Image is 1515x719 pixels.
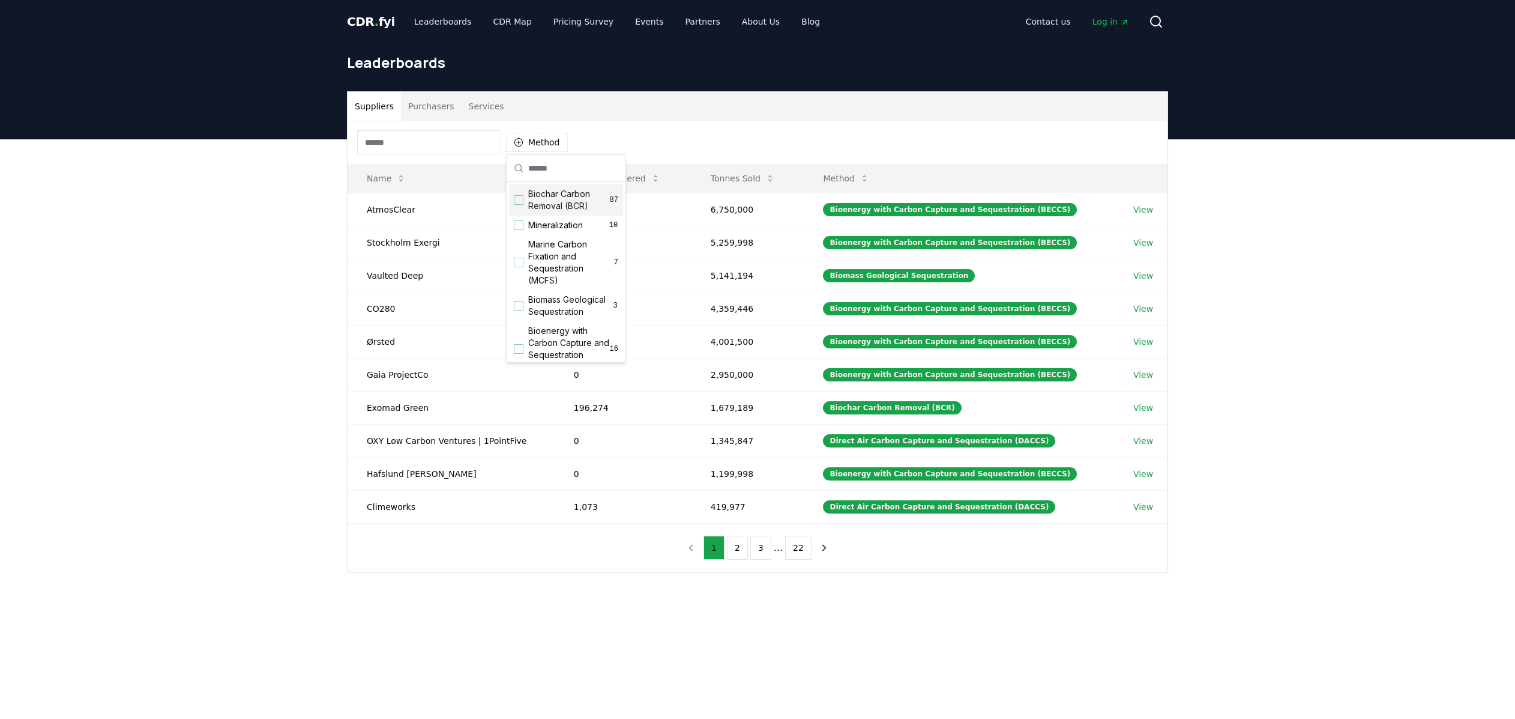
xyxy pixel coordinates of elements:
[813,166,879,190] button: Method
[691,490,804,523] td: 419,977
[1133,237,1153,249] a: View
[348,325,555,358] td: Ørsted
[1133,468,1153,480] a: View
[555,424,691,457] td: 0
[823,302,1077,315] div: Bioenergy with Carbon Capture and Sequestration (BECCS)
[348,292,555,325] td: CO280
[348,358,555,391] td: Gaia ProjectCo
[691,358,804,391] td: 2,950,000
[347,13,395,30] a: CDR.fyi
[691,325,804,358] td: 4,001,500
[1133,204,1153,216] a: View
[348,490,555,523] td: Climeworks
[691,457,804,490] td: 1,199,998
[792,11,830,32] a: Blog
[823,335,1077,348] div: Bioenergy with Carbon Capture and Sequestration (BECCS)
[701,166,785,190] button: Tonnes Sold
[1016,11,1080,32] a: Contact us
[691,391,804,424] td: 1,679,189
[823,401,961,414] div: Biochar Carbon Removal (BCR)
[612,301,618,311] span: 3
[814,536,834,560] button: next page
[528,188,610,212] span: Biochar Carbon Removal (BCR)
[405,11,830,32] nav: Main
[610,195,618,205] span: 87
[506,133,568,152] button: Method
[555,391,691,424] td: 196,274
[484,11,541,32] a: CDR Map
[348,193,555,226] td: AtmosClear
[1133,336,1153,348] a: View
[1133,270,1153,282] a: View
[375,14,379,29] span: .
[528,238,614,287] span: Marine Carbon Fixation and Sequestration (MCFS)
[823,203,1077,216] div: Bioenergy with Carbon Capture and Sequestration (BECCS)
[1133,402,1153,414] a: View
[348,457,555,490] td: Hafslund [PERSON_NAME]
[625,11,673,32] a: Events
[555,358,691,391] td: 0
[774,541,783,555] li: ...
[348,424,555,457] td: OXY Low Carbon Ventures | 1PointFive
[1133,435,1153,447] a: View
[544,11,623,32] a: Pricing Survey
[823,500,1055,514] div: Direct Air Carbon Capture and Sequestration (DACCS)
[691,226,804,259] td: 5,259,998
[348,259,555,292] td: Vaulted Deep
[555,457,691,490] td: 0
[823,269,975,282] div: Biomass Geological Sequestration
[347,14,395,29] span: CDR fyi
[555,490,691,523] td: 1,073
[691,292,804,325] td: 4,359,446
[528,219,583,231] span: Mineralization
[462,92,511,121] button: Services
[1133,369,1153,381] a: View
[823,467,1077,481] div: Bioenergy with Carbon Capture and Sequestration (BECCS)
[1016,11,1139,32] nav: Main
[347,53,1168,72] h1: Leaderboards
[357,166,415,190] button: Name
[823,236,1077,249] div: Bioenergy with Carbon Capture and Sequestration (BECCS)
[691,193,804,226] td: 6,750,000
[732,11,789,32] a: About Us
[703,536,724,560] button: 1
[610,344,618,354] span: 16
[691,424,804,457] td: 1,345,847
[528,325,610,373] span: Bioenergy with Carbon Capture and Sequestration (BECCS)
[823,434,1055,447] div: Direct Air Carbon Capture and Sequestration (DACCS)
[609,220,618,230] span: 10
[1133,303,1153,315] a: View
[348,92,401,121] button: Suppliers
[614,258,618,267] span: 7
[528,294,612,318] span: Biomass Geological Sequestration
[1092,16,1130,28] span: Log in
[1083,11,1139,32] a: Log in
[676,11,730,32] a: Partners
[750,536,771,560] button: 3
[348,226,555,259] td: Stockholm Exergi
[1133,501,1153,513] a: View
[405,11,481,32] a: Leaderboards
[785,536,812,560] button: 22
[401,92,462,121] button: Purchasers
[823,368,1077,381] div: Bioenergy with Carbon Capture and Sequestration (BECCS)
[727,536,748,560] button: 2
[348,391,555,424] td: Exomad Green
[691,259,804,292] td: 5,141,194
